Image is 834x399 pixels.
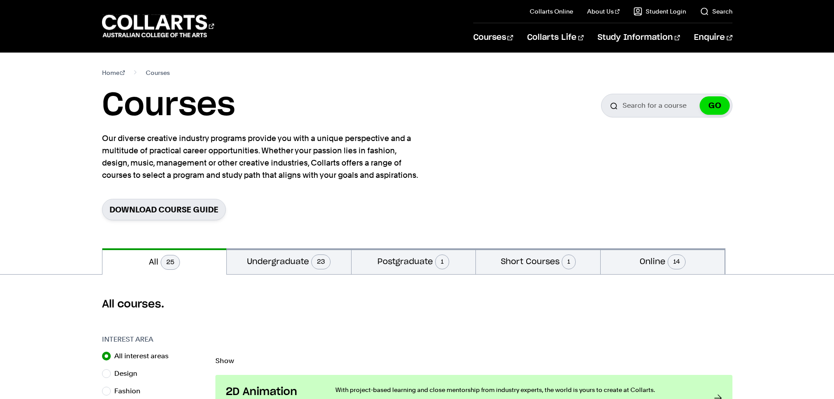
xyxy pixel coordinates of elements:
a: Collarts Online [530,7,573,16]
button: GO [700,96,730,115]
button: Undergraduate23 [227,248,351,274]
button: Short Courses1 [476,248,600,274]
a: Download Course Guide [102,199,226,220]
a: Home [102,67,125,79]
label: All interest areas [114,350,176,362]
a: Study Information [598,23,680,52]
span: 23 [311,254,331,269]
p: With project-based learning and close mentorship from industry experts, the world is yours to cre... [335,385,697,394]
span: 25 [161,255,180,270]
a: About Us [587,7,619,16]
input: Search for a course [601,94,732,117]
div: Go to homepage [102,14,214,39]
span: 1 [435,254,449,269]
h3: Interest Area [102,334,207,345]
p: Our diverse creative industry programs provide you with a unique perspective and a multitude of p... [102,132,422,181]
button: Online14 [601,248,725,274]
span: 1 [562,254,576,269]
a: Enquire [694,23,732,52]
a: Collarts Life [527,23,584,52]
button: All25 [102,248,227,275]
label: Design [114,367,144,380]
h2: All courses. [102,297,732,311]
a: Search [700,7,732,16]
h3: 2D Animation [226,385,318,399]
span: 14 [668,254,686,269]
p: Show [215,357,732,364]
span: Courses [146,67,170,79]
button: Postgraduate1 [352,248,476,274]
label: Fashion [114,385,148,397]
a: Courses [473,23,513,52]
a: Student Login [633,7,686,16]
h1: Courses [102,86,235,125]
